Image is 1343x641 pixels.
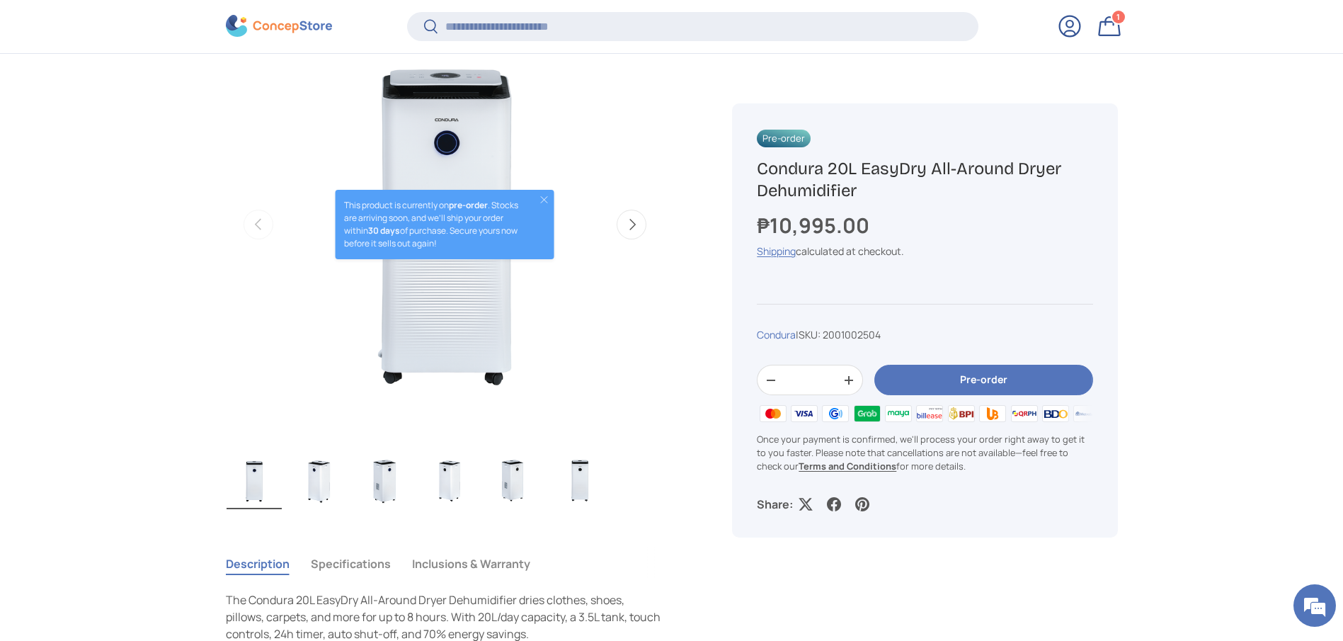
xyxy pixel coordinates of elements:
[820,403,851,424] img: gcash
[368,225,400,237] strong: 30 days
[796,329,881,342] span: |
[449,199,488,211] strong: pre-order
[946,403,977,424] img: bpi
[883,403,914,424] img: maya
[757,158,1092,202] h1: Condura 20L EasyDry All-Around Dryer Dehumidifier
[914,403,945,424] img: billease
[977,403,1008,424] img: ubp
[1116,12,1120,23] span: 1
[757,403,788,424] img: master
[757,211,873,239] strong: ₱10,995.00
[823,329,881,342] span: 2001002504
[227,453,282,509] img: condura-easy-dry-dehumidifier-full-view-concepstore.ph
[552,453,607,509] img: https://concepstore.ph/products/condura-easydry-all-around-dryer-dehumidifier-20l
[344,199,526,250] p: This product is currently on . Stocks are arriving soon, and we’ll ship your order within of purc...
[757,433,1092,474] p: Once your payment is confirmed, we'll process your order right away to get it to you faster. Plea...
[226,5,665,514] media-gallery: Gallery Viewer
[757,244,1092,259] div: calculated at checkout.
[422,453,477,509] img: condura-easy-dry-dehumidifier-full-left-side-view-concepstore-dot-ph
[757,329,796,342] a: Condura
[757,497,793,514] p: Share:
[1008,403,1039,424] img: qrph
[412,548,530,580] button: Inclusions & Warranty
[799,460,896,472] a: Terms and Conditions
[799,329,821,342] span: SKU:
[1071,403,1102,424] img: metrobank
[487,453,542,509] img: condura-easy-dry-dehumidifier-full-right-side-view-condura-philippines
[757,130,811,147] span: Pre-order
[292,453,347,509] img: condura-easy-dry-dehumidifier-left-side-view-concepstore.ph
[226,548,290,580] button: Description
[357,453,412,509] img: condura-easy-dry-dehumidifier-right-side-view-concepstore
[851,403,882,424] img: grabpay
[757,245,796,259] a: Shipping
[311,548,391,580] button: Specifications
[226,16,332,38] img: ConcepStore
[874,365,1092,396] button: Pre-order
[789,403,820,424] img: visa
[1040,403,1071,424] img: bdo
